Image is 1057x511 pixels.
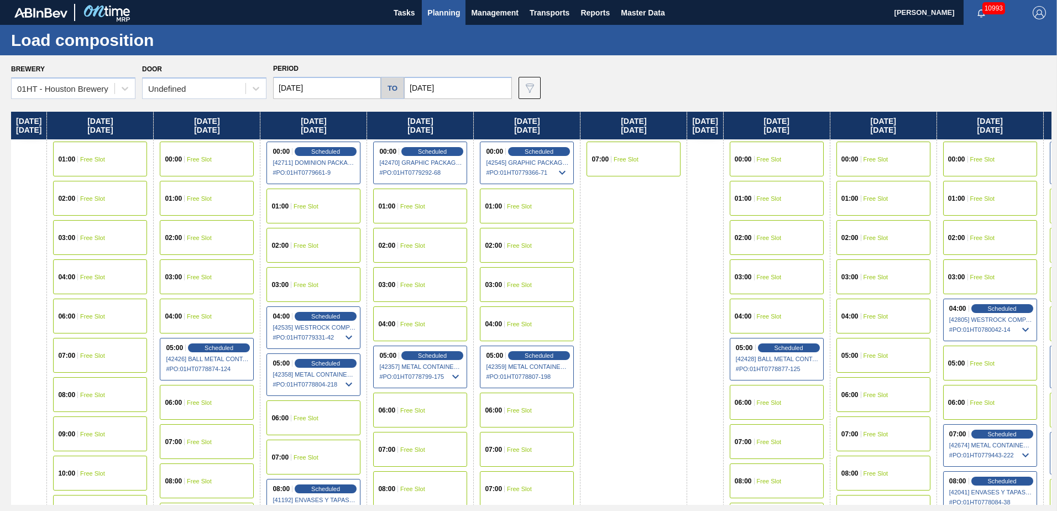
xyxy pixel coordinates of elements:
div: [DATE] [DATE] [367,112,473,139]
span: [42674] METAL CONTAINER CORPORATION - 0008219743 [949,442,1032,449]
span: 07:00 [485,486,502,492]
span: # PO : 01HT0778799-175 [379,370,462,383]
button: icon-filter-gray [519,77,541,99]
span: Free Slot [80,352,105,359]
span: Free Slot [187,234,212,241]
span: 06:00 [378,407,395,414]
span: Free Slot [507,242,532,249]
span: 06:00 [841,392,859,398]
span: # PO : 01HT0778807-198 [486,370,569,383]
span: Free Slot [864,470,888,477]
div: 01HT - Houston Brewery [17,84,108,93]
span: 07:00 [949,431,966,437]
span: 00:00 [486,148,503,155]
span: Scheduled [988,305,1017,312]
span: 05:00 [486,352,503,359]
span: # PO : 01HT0778804-218 [273,378,355,391]
span: 06:00 [735,399,752,406]
span: 00:00 [273,148,290,155]
span: 02:00 [58,195,75,202]
span: 09:00 [58,431,75,437]
label: Door [142,65,162,73]
span: Free Slot [400,486,425,492]
span: Scheduled [418,352,447,359]
span: 03:00 [735,274,752,280]
span: Free Slot [400,203,425,210]
span: Free Slot [80,313,105,320]
span: 03:00 [378,281,395,288]
span: Free Slot [80,195,105,202]
span: Scheduled [418,148,447,155]
span: Free Slot [757,156,782,163]
span: Free Slot [864,352,888,359]
span: 07:00 [58,352,75,359]
span: 05:00 [736,345,753,351]
span: Free Slot [400,242,425,249]
span: Free Slot [187,195,212,202]
div: [DATE] [DATE] [830,112,936,139]
span: 05:00 [379,352,396,359]
span: 00:00 [948,156,965,163]
span: # PO : 01HT0778877-125 [736,362,819,376]
span: Free Slot [294,281,318,288]
span: Free Slot [970,195,995,202]
div: [DATE] [DATE] [937,112,1043,139]
span: Free Slot [757,439,782,445]
span: Free Slot [507,486,532,492]
span: Free Slot [507,407,532,414]
span: 06:00 [271,415,289,421]
span: Reports [580,6,610,19]
span: 08:00 [841,470,859,477]
span: Free Slot [864,156,888,163]
span: Scheduled [988,478,1017,484]
span: [42426] BALL METAL CONTAINER GROUP - 0008342641 [166,356,249,362]
span: Scheduled [311,313,340,320]
span: [42357] METAL CONTAINER CORPORATION - 0008219743 [379,363,462,370]
span: 08:00 [949,478,966,484]
span: Free Slot [400,321,425,327]
img: icon-filter-gray [523,81,536,95]
span: [42358] METAL CONTAINER CORPORATION - 0008219743 [273,371,355,378]
span: Free Slot [614,156,639,163]
span: # PO : 01HT0778874-124 [166,362,249,376]
span: Free Slot [970,360,995,367]
span: Free Slot [400,407,425,414]
span: 10:00 [58,470,75,477]
span: 03:00 [271,281,289,288]
span: Scheduled [311,360,340,367]
span: 00:00 [379,148,396,155]
span: Tasks [392,6,416,19]
span: [42359] METAL CONTAINER CORPORATION - 0008219743 [486,363,569,370]
div: Undefined [148,84,186,93]
span: [42805] WESTROCK COMPANY - FOLDING CAR - 0008219776 [949,316,1032,323]
span: 02:00 [485,242,502,249]
span: Free Slot [187,274,212,280]
h5: to [388,84,397,92]
span: Free Slot [757,399,782,406]
span: Free Slot [970,234,995,241]
span: 08:00 [378,486,395,492]
span: 02:00 [378,242,395,249]
span: Free Slot [507,321,532,327]
span: Free Slot [294,415,318,421]
div: [DATE] [DATE] [474,112,580,139]
span: 06:00 [165,399,182,406]
span: # PO : 01HT0779661-9 [273,166,355,179]
span: Free Slot [864,234,888,241]
div: [DATE] [DATE] [260,112,367,139]
span: Free Slot [864,195,888,202]
span: 04:00 [949,305,966,312]
span: 06:00 [948,399,965,406]
img: TNhmsLtSVTkK8tSr43FrP2fwEKptu5GPRR3wAAAABJRU5ErkJggg== [14,8,67,18]
span: Free Slot [80,392,105,398]
span: Transports [530,6,569,19]
span: Free Slot [80,470,105,477]
span: Free Slot [80,274,105,280]
span: [42545] GRAPHIC PACKAGING INTERNATIONA - 0008221069 [486,159,569,166]
span: Free Slot [187,478,212,484]
span: Free Slot [970,274,995,280]
span: Free Slot [507,281,532,288]
span: 05:00 [166,345,183,351]
span: Scheduled [205,345,233,351]
span: Free Slot [970,156,995,163]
